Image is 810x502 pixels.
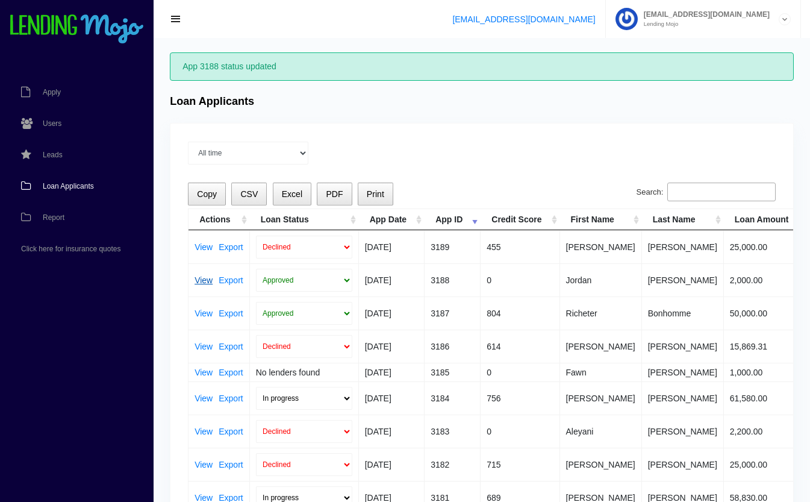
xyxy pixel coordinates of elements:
td: 0 [481,263,559,296]
a: Export [219,427,243,436]
button: Excel [273,183,312,206]
td: [PERSON_NAME] [642,381,724,415]
td: [PERSON_NAME] [642,415,724,448]
td: 455 [481,230,559,263]
td: 614 [481,330,559,363]
a: View [195,368,213,377]
input: Search: [667,183,776,202]
span: CSV [240,189,258,199]
td: [PERSON_NAME] [642,363,724,381]
a: View [195,494,213,502]
td: 3187 [425,296,481,330]
span: Click here for insurance quotes [21,245,120,253]
h4: Loan Applicants [170,95,254,108]
td: 3183 [425,415,481,448]
small: Lending Mojo [638,21,770,27]
td: [DATE] [359,363,425,381]
th: First Name: activate to sort column ascending [560,209,642,230]
th: Loan Status: activate to sort column ascending [250,209,359,230]
a: View [195,309,213,318]
td: Aleyani [560,415,642,448]
span: Print [367,189,384,199]
td: [PERSON_NAME] [642,230,724,263]
td: 25,000.00 [724,448,807,481]
td: 3185 [425,363,481,381]
td: No lenders found [250,363,359,381]
td: [DATE] [359,330,425,363]
button: Print [358,183,393,206]
td: 3188 [425,263,481,296]
th: Last Name: activate to sort column ascending [642,209,724,230]
th: App Date: activate to sort column ascending [359,209,425,230]
a: View [195,460,213,469]
td: [DATE] [359,381,425,415]
td: [DATE] [359,415,425,448]
td: 50,000.00 [724,296,807,330]
td: [DATE] [359,448,425,481]
div: App 3188 status updated [170,52,794,81]
td: Richeter [560,296,642,330]
img: Profile image [615,8,638,30]
th: App ID: activate to sort column ascending [425,209,481,230]
a: [EMAIL_ADDRESS][DOMAIN_NAME] [452,14,595,24]
th: Actions: activate to sort column ascending [188,209,250,230]
td: Fawn [560,363,642,381]
td: [DATE] [359,263,425,296]
td: Bonhomme [642,296,724,330]
a: View [195,276,213,284]
td: [PERSON_NAME] [560,230,642,263]
td: 15,869.31 [724,330,807,363]
a: Export [219,342,243,351]
button: CSV [231,183,267,206]
a: Export [219,460,243,469]
a: Export [219,494,243,502]
span: [EMAIL_ADDRESS][DOMAIN_NAME] [638,11,770,18]
td: 1,000.00 [724,363,807,381]
td: [PERSON_NAME] [560,330,642,363]
td: 0 [481,415,559,448]
td: [DATE] [359,230,425,263]
span: Copy [197,189,217,199]
a: Export [219,276,243,284]
a: Export [219,368,243,377]
th: Credit Score: activate to sort column ascending [481,209,559,230]
th: Loan Amount: activate to sort column ascending [724,209,807,230]
td: [PERSON_NAME] [560,381,642,415]
span: Users [43,120,61,127]
a: View [195,243,213,251]
td: [DATE] [359,296,425,330]
td: 804 [481,296,559,330]
a: Export [219,309,243,318]
a: View [195,342,213,351]
td: 3184 [425,381,481,415]
span: Loan Applicants [43,183,94,190]
td: 0 [481,363,559,381]
a: View [195,427,213,436]
span: PDF [326,189,343,199]
td: 756 [481,381,559,415]
button: PDF [317,183,352,206]
img: logo-small.png [9,14,145,45]
td: Jordan [560,263,642,296]
td: [PERSON_NAME] [560,448,642,481]
td: 25,000.00 [724,230,807,263]
a: View [195,394,213,403]
td: 3182 [425,448,481,481]
td: 3189 [425,230,481,263]
button: Copy [188,183,226,206]
td: 2,000.00 [724,263,807,296]
span: Report [43,214,64,221]
td: [PERSON_NAME] [642,448,724,481]
td: [PERSON_NAME] [642,263,724,296]
a: Export [219,394,243,403]
span: Leads [43,151,63,158]
td: 3186 [425,330,481,363]
span: Excel [282,189,302,199]
td: 2,200.00 [724,415,807,448]
td: [PERSON_NAME] [642,330,724,363]
span: Apply [43,89,61,96]
label: Search: [637,183,776,202]
a: Export [219,243,243,251]
td: 61,580.00 [724,381,807,415]
td: 715 [481,448,559,481]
